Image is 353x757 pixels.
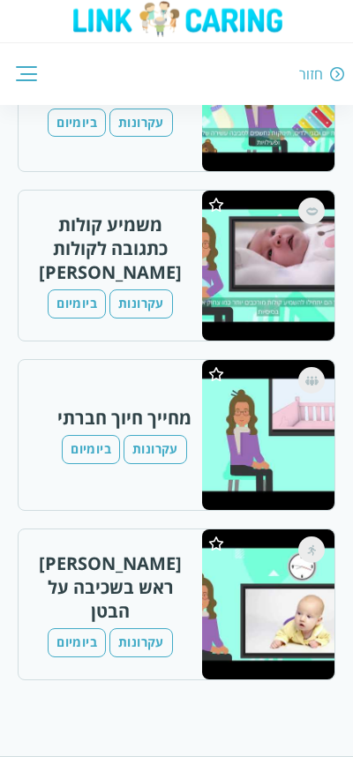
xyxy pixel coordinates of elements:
button: ביומיום [48,109,106,138]
button: ביומיום [62,435,120,464]
div: מחייך חיוך חברתי [57,406,192,430]
div: משמיע קולות כתגובה לקולות [PERSON_NAME] [29,213,192,284]
img: שפה [304,203,320,220]
button: עקרונות [109,628,173,657]
button: ביומיום [48,628,106,657]
button: עקרונות [109,289,173,319]
img: חברה [304,372,320,389]
div: חזור [299,64,323,84]
button: עקרונות [109,109,173,138]
button: ביומיום [48,289,106,319]
img: מוטוריקה גסה [304,542,320,558]
img: חזור [330,66,344,82]
button: עקרונות [124,435,187,464]
div: [PERSON_NAME] ראש בשכיבה על הבטן [29,551,192,623]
